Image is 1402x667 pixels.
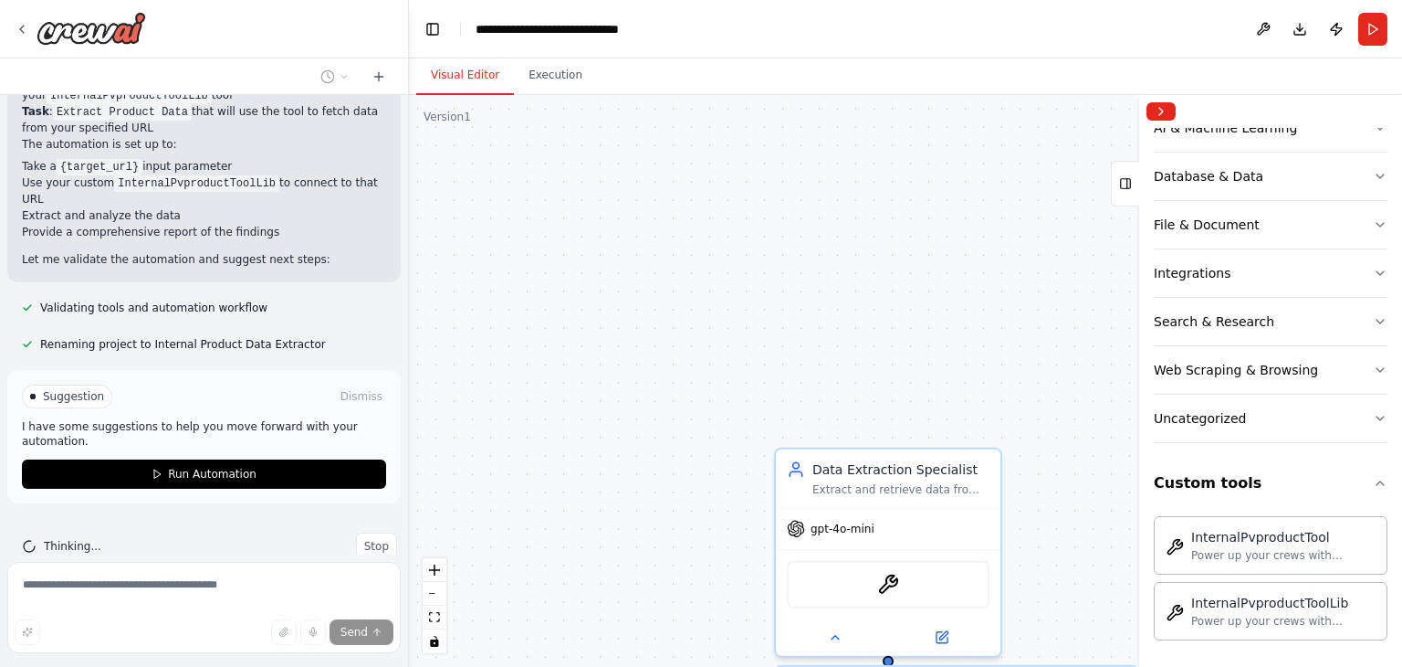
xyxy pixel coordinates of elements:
[423,558,446,582] button: zoom in
[1154,312,1274,331] div: Search & Research
[40,301,267,315] span: Validating tools and automation workflow
[1132,95,1146,667] button: Toggle Sidebar
[168,467,256,482] span: Run Automation
[1154,201,1387,249] button: File & Document
[22,460,386,489] button: Run Automation
[423,558,446,653] div: React Flow controls
[22,105,49,118] strong: Task
[40,337,326,352] span: Renaming project to Internal Product Data Extractor
[424,110,471,124] div: Version 1
[22,251,386,268] p: Let me validate the automation and suggest next steps:
[514,57,597,95] button: Execution
[1154,361,1318,379] div: Web Scraping & Browsing
[1191,614,1376,629] div: Power up your crews with internal_pvproduct_tool
[1154,346,1387,394] button: Web Scraping & Browsing
[22,207,386,224] li: Extract and analyze the data
[423,582,446,606] button: zoom out
[330,619,393,645] button: Send
[812,461,989,479] div: Data Extraction Specialist
[57,159,142,175] code: {target_url}
[1154,167,1263,185] div: Database & Data
[1154,249,1387,297] button: Integrations
[1154,409,1246,428] div: Uncategorized
[44,539,101,554] span: Thinking...
[1154,153,1387,200] button: Database & Data
[877,574,899,596] img: InternalPvproductToolLib
[420,16,445,42] button: Hide left sidebar
[271,619,297,645] button: Upload files
[22,136,386,153] p: The automation is set up to:
[43,389,104,404] span: Suggestion
[1146,102,1176,121] button: Collapse right sidebar
[340,625,368,640] span: Send
[1191,528,1376,546] div: InternalPvproductTool
[774,448,1002,658] div: Data Extraction SpecialistExtract and retrieve data from internal product systems using the {targ...
[1154,104,1387,152] button: AI & Machine Learning
[300,619,326,645] button: Click to speak your automation idea
[1154,119,1297,137] div: AI & Machine Learning
[47,88,212,104] code: InternalPvproductToolLib
[364,539,389,554] span: Stop
[416,57,514,95] button: Visual Editor
[53,104,192,121] code: Extract Product Data
[313,66,357,88] button: Switch to previous chat
[364,66,393,88] button: Start a new chat
[1154,458,1387,509] button: Custom tools
[22,175,386,207] li: Use your custom to connect to that URL
[1154,395,1387,442] button: Uncategorized
[22,158,386,175] li: Take a input parameter
[890,627,993,649] button: Open in side panel
[1166,604,1184,622] img: InternalPvproductToolLib
[1191,548,1376,563] div: Power up your crews with internal_pvproduct_tool
[1191,594,1376,612] div: InternalPvproductToolLib
[114,175,279,192] code: InternalPvproductToolLib
[423,606,446,630] button: fit view
[476,20,655,38] nav: breadcrumb
[356,533,397,560] button: Stop
[811,522,874,536] span: gpt-4o-mini
[812,482,989,497] div: Extract and retrieve data from internal product systems using the {target_url} and provide compre...
[1154,264,1230,282] div: Integrations
[37,12,146,45] img: Logo
[22,419,386,449] p: I have some suggestions to help you move forward with your automation.
[22,103,386,136] li: : that will use the tool to fetch data from your specified URL
[1166,538,1184,556] img: InternalPvproductTool
[423,630,446,653] button: toggle interactivity
[1154,57,1387,458] div: Tools
[22,224,386,240] li: Provide a comprehensive report of the findings
[1154,298,1387,345] button: Search & Research
[15,619,40,645] button: Improve this prompt
[1154,216,1260,234] div: File & Document
[337,387,386,406] button: Dismiss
